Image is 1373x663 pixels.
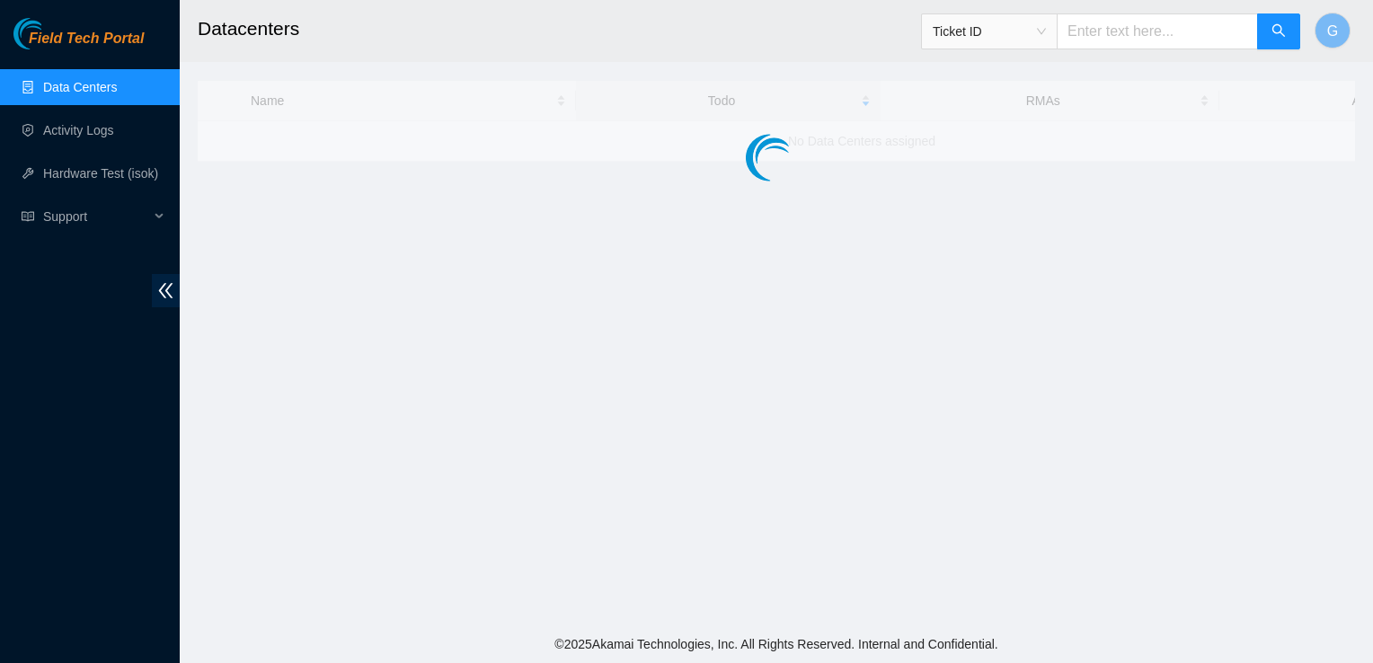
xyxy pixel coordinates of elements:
[1327,20,1338,42] span: G
[180,625,1373,663] footer: © 2025 Akamai Technologies, Inc. All Rights Reserved. Internal and Confidential.
[43,166,158,181] a: Hardware Test (isok)
[152,274,180,307] span: double-left
[43,199,149,234] span: Support
[29,31,144,48] span: Field Tech Portal
[13,18,91,49] img: Akamai Technologies
[1057,13,1258,49] input: Enter text here...
[43,80,117,94] a: Data Centers
[933,18,1046,45] span: Ticket ID
[22,210,34,223] span: read
[13,32,144,56] a: Akamai TechnologiesField Tech Portal
[1271,23,1286,40] span: search
[43,123,114,137] a: Activity Logs
[1257,13,1300,49] button: search
[1315,13,1351,49] button: G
